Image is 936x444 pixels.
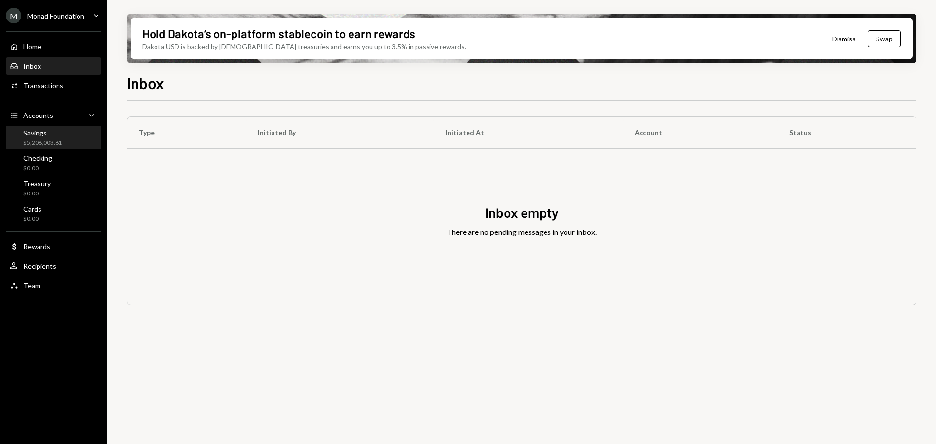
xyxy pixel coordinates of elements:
[6,276,101,294] a: Team
[246,117,434,148] th: Initiated By
[23,205,41,213] div: Cards
[23,154,52,162] div: Checking
[820,27,868,50] button: Dismiss
[6,202,101,225] a: Cards$0.00
[6,77,101,94] a: Transactions
[868,30,901,47] button: Swap
[485,203,559,222] div: Inbox empty
[6,106,101,124] a: Accounts
[23,139,62,147] div: $5,208,003.61
[623,117,778,148] th: Account
[142,25,415,41] div: Hold Dakota’s on-platform stablecoin to earn rewards
[23,190,51,198] div: $0.00
[23,164,52,173] div: $0.00
[23,81,63,90] div: Transactions
[6,257,101,274] a: Recipients
[127,73,164,93] h1: Inbox
[23,179,51,188] div: Treasury
[23,129,62,137] div: Savings
[6,8,21,23] div: M
[434,117,623,148] th: Initiated At
[6,176,101,200] a: Treasury$0.00
[23,281,40,290] div: Team
[23,62,41,70] div: Inbox
[6,57,101,75] a: Inbox
[27,12,84,20] div: Monad Foundation
[6,126,101,149] a: Savings$5,208,003.61
[127,117,246,148] th: Type
[23,111,53,119] div: Accounts
[23,262,56,270] div: Recipients
[778,117,916,148] th: Status
[23,215,41,223] div: $0.00
[23,242,50,251] div: Rewards
[6,237,101,255] a: Rewards
[23,42,41,51] div: Home
[6,151,101,174] a: Checking$0.00
[142,41,466,52] div: Dakota USD is backed by [DEMOGRAPHIC_DATA] treasuries and earns you up to 3.5% in passive rewards.
[6,38,101,55] a: Home
[447,226,597,238] div: There are no pending messages in your inbox.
